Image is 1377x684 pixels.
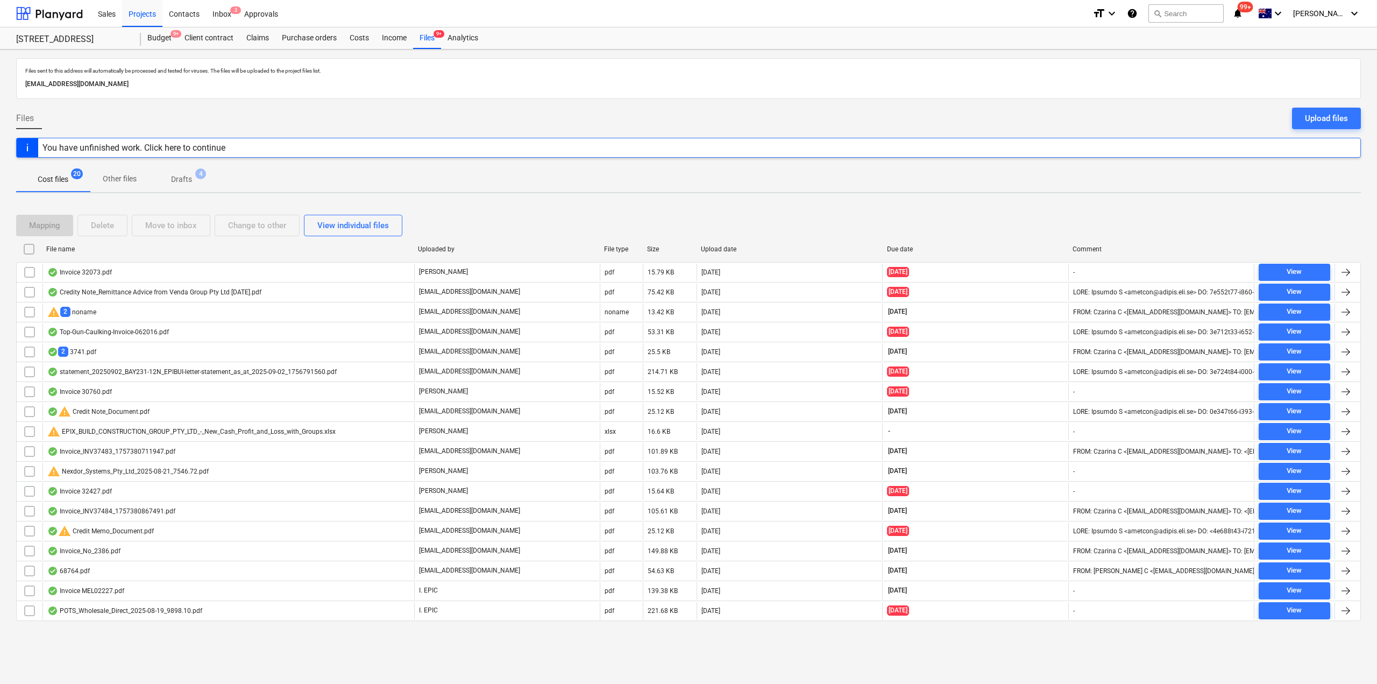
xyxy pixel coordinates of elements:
[1287,345,1302,358] div: View
[419,506,520,516] p: [EMAIL_ADDRESS][DOMAIN_NAME]
[47,306,60,319] span: warning
[47,347,96,357] div: 3741.pdf
[47,405,150,418] div: Credit Note_Document.pdf
[648,607,678,615] div: 221.68 KB
[47,567,90,575] div: 68764.pdf
[1259,542,1330,560] button: View
[141,27,178,49] a: Budget9+
[47,288,261,297] div: Credity Note_Remittance Advice from Venda Group Pty Ltd [DATE].pdf
[47,507,175,516] div: Invoice_INV37484_1757380867491.pdf
[605,288,614,296] div: pdf
[605,408,614,415] div: pdf
[887,506,908,516] span: [DATE]
[701,448,720,455] div: [DATE]
[1272,7,1284,20] i: keyboard_arrow_down
[648,348,670,356] div: 25.5 KB
[171,174,192,185] p: Drafts
[47,425,336,438] div: EPIX_BUILD_CONSTRUCTION_GROUP_PTY_LTD_-_New_Cash_Profit_and_Loss_with_Groups.xlsx
[605,428,616,435] div: xlsx
[1259,343,1330,361] button: View
[701,587,720,595] div: [DATE]
[1105,7,1118,20] i: keyboard_arrow_down
[701,269,720,276] div: [DATE]
[1287,525,1302,537] div: View
[701,368,720,376] div: [DATE]
[1259,403,1330,420] button: View
[887,605,909,616] span: [DATE]
[701,348,720,356] div: [DATE]
[47,567,58,575] div: OCR finished
[1232,7,1243,20] i: notifications
[60,307,70,317] span: 2
[413,27,441,49] a: Files9+
[1259,503,1330,520] button: View
[103,173,137,185] p: Other files
[47,447,58,456] div: OCR finished
[648,388,674,396] div: 15.52 KB
[375,27,413,49] a: Income
[701,527,720,535] div: [DATE]
[648,468,678,475] div: 103.76 KB
[605,269,614,276] div: pdf
[648,488,674,495] div: 15.64 KB
[47,425,60,438] span: warning
[419,367,520,376] p: [EMAIL_ADDRESS][DOMAIN_NAME]
[605,368,614,376] div: pdf
[419,287,520,297] p: [EMAIL_ADDRESS][DOMAIN_NAME]
[605,507,614,515] div: pdf
[275,27,343,49] a: Purchase orders
[1073,428,1075,435] div: -
[1073,269,1075,276] div: -
[887,245,1064,253] div: Due date
[47,268,112,277] div: Invoice 32073.pdf
[47,487,58,496] div: OCR finished
[701,328,720,336] div: [DATE]
[701,428,720,435] div: [DATE]
[648,269,674,276] div: 15.79 KB
[1148,4,1224,23] button: Search
[1259,423,1330,440] button: View
[701,567,720,575] div: [DATE]
[58,347,68,357] span: 2
[887,407,908,416] span: [DATE]
[1287,565,1302,577] div: View
[648,428,670,435] div: 16.6 KB
[1287,505,1302,517] div: View
[1259,483,1330,500] button: View
[47,487,112,496] div: Invoice 32427.pdf
[605,527,614,535] div: pdf
[47,465,60,478] span: warning
[419,327,520,336] p: [EMAIL_ADDRESS][DOMAIN_NAME]
[1287,584,1302,597] div: View
[1293,9,1347,18] span: [PERSON_NAME]
[419,606,438,615] p: I. EPIC
[1287,326,1302,338] div: View
[1287,365,1302,378] div: View
[701,468,720,475] div: [DATE]
[16,112,34,125] span: Files
[1073,388,1075,396] div: -
[648,368,678,376] div: 214.71 KB
[419,447,520,456] p: [EMAIL_ADDRESS][DOMAIN_NAME]
[1287,445,1302,457] div: View
[419,586,438,595] p: I. EPIC
[648,328,674,336] div: 53.31 KB
[605,488,614,495] div: pdf
[47,306,96,319] div: noname
[1287,286,1302,298] div: View
[1259,363,1330,380] button: View
[47,328,58,336] div: OCR finished
[887,427,891,436] span: -
[1287,545,1302,557] div: View
[605,567,614,575] div: pdf
[605,308,629,316] div: noname
[419,526,520,535] p: [EMAIL_ADDRESS][DOMAIN_NAME]
[171,30,181,38] span: 9+
[419,486,468,496] p: [PERSON_NAME]
[47,268,58,277] div: OCR finished
[887,386,909,397] span: [DATE]
[413,27,441,49] div: Files
[343,27,375,49] a: Costs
